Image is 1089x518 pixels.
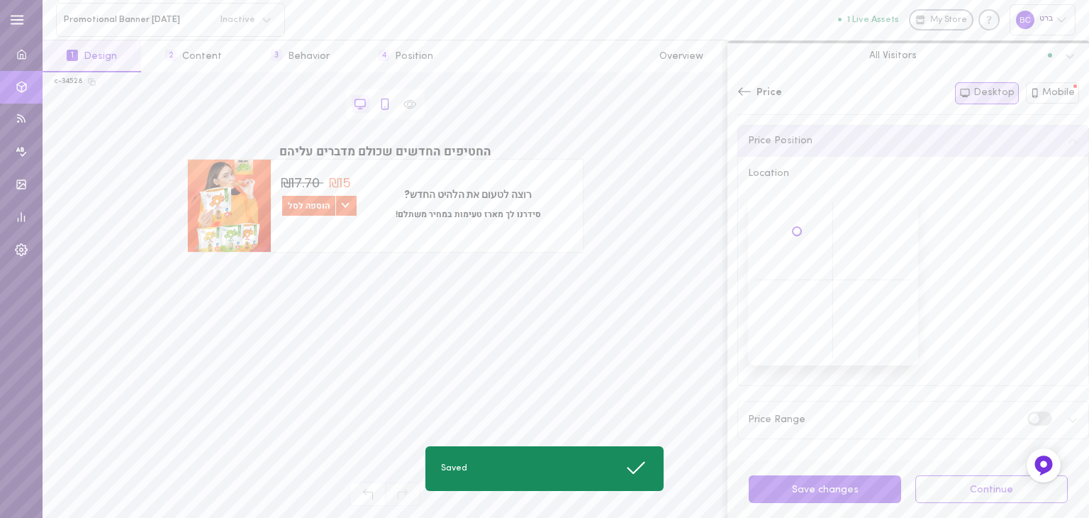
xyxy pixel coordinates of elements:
button: Continue [915,475,1068,503]
span: 15 [339,175,351,192]
span: הוספה לסל [281,195,357,216]
button: Save changes [749,475,901,503]
button: Desktop [955,82,1019,104]
div: ברט [1010,4,1076,35]
span: Saved [441,463,467,475]
span: 17.70 [291,175,320,192]
button: 4Position [354,40,457,72]
span: Location [748,168,789,179]
span: רוצה לטעום את הלהיט החדש? [364,189,571,201]
a: 1 Live Assets [838,15,909,25]
span: Promotional Banner [DATE] [64,14,211,25]
span: Inactive [211,15,255,24]
span: Redo [385,483,420,506]
span: Price [756,86,782,100]
div: c-34528 [55,77,83,87]
span: 1 [67,50,78,61]
span: 4 [378,50,389,61]
span: Price Position [748,136,812,146]
div: Price Range [748,415,805,425]
button: Overview [635,40,727,72]
span: 2 [165,50,177,61]
span: ‏ ‏₪ [329,175,354,192]
h2: החטיפים החדשים שכולם מדברים עליהם [188,145,583,158]
span: Undo [350,483,385,506]
a: My Store [909,9,973,31]
span: סידרנו לך מארז טעימות במחיר משתלם! [364,200,571,219]
span: 3 [271,50,282,61]
span: ‏ ‏₪ [281,175,323,192]
div: Knowledge center [978,9,1000,31]
button: 2Content [141,40,246,72]
span: My Store [930,14,967,27]
button: Mobile [1026,82,1080,104]
img: Feedback Button [1033,455,1054,476]
button: 3Behavior [247,40,354,72]
span: All Visitors [869,49,917,62]
button: 1Design [43,40,141,72]
button: 1 Live Assets [838,15,899,24]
